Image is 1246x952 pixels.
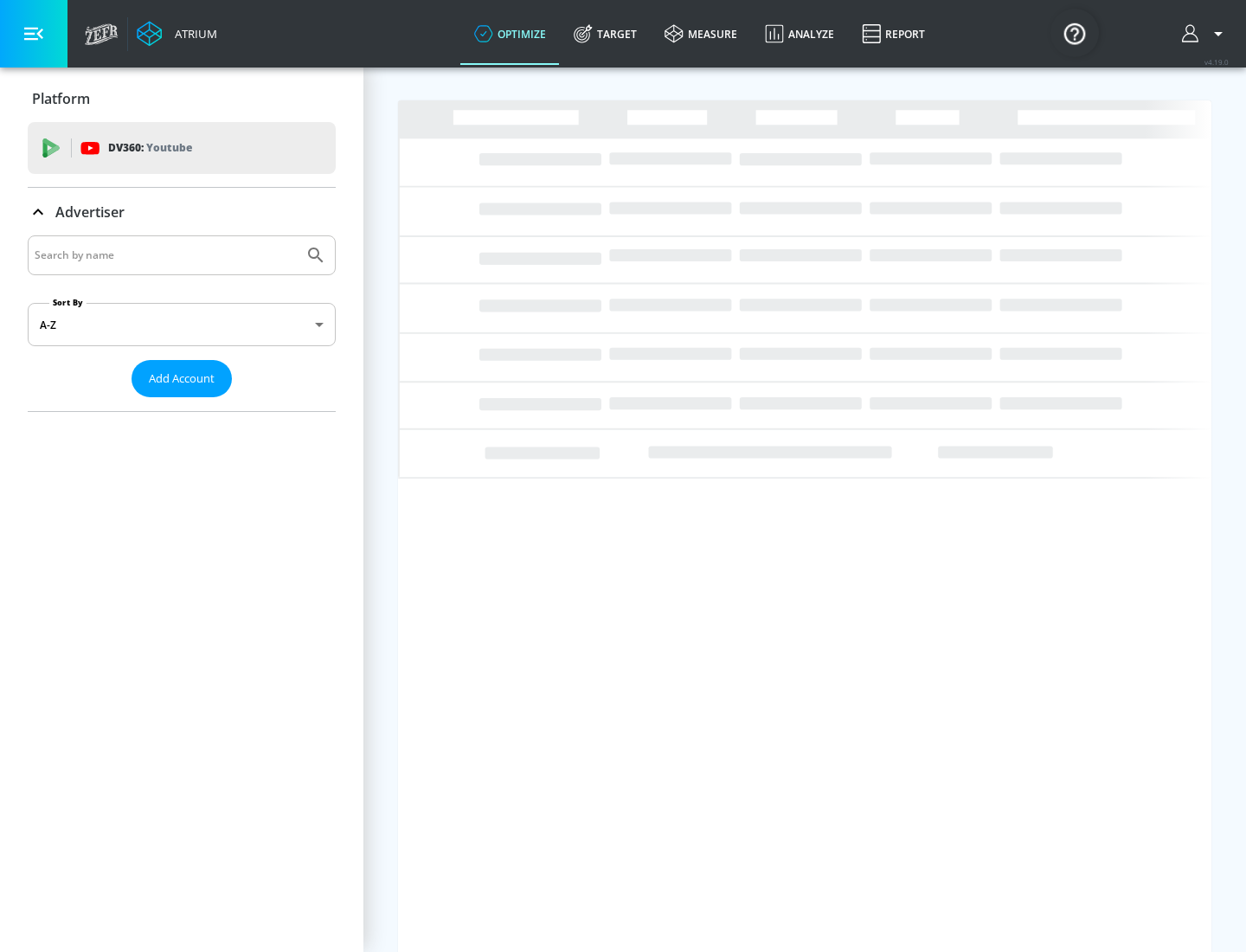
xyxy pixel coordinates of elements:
[1050,9,1099,57] button: Open Resource Center
[28,122,336,174] div: DV360: Youtube
[146,138,192,157] p: Youtube
[149,369,215,389] span: Add Account
[35,244,297,267] input: Search by name
[560,3,651,65] a: Target
[28,188,336,236] div: Advertiser
[168,26,217,42] div: Atrium
[848,3,939,65] a: Report
[55,203,125,222] p: Advertiser
[49,297,87,308] label: Sort By
[28,397,336,411] nav: list of Advertiser
[137,21,217,47] a: Atrium
[460,3,560,65] a: optimize
[108,138,192,158] p: DV360:
[28,74,336,123] div: Platform
[28,303,336,346] div: A-Z
[651,3,751,65] a: measure
[751,3,848,65] a: Analyze
[132,360,232,397] button: Add Account
[1204,57,1229,67] span: v 4.19.0
[28,235,336,411] div: Advertiser
[32,89,90,108] p: Platform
